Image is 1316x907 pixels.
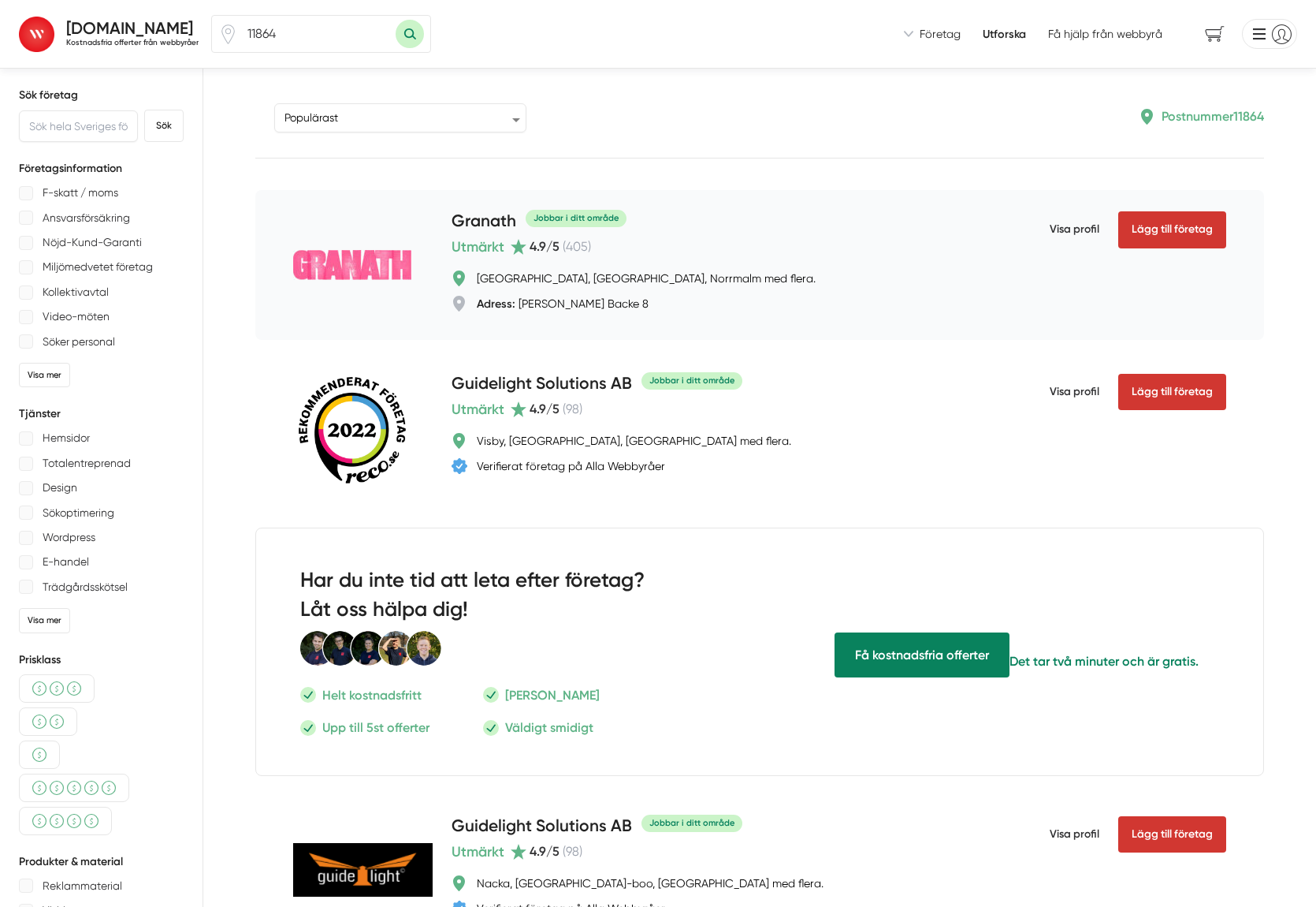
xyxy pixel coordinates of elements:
p: Totalentreprenad [43,453,131,473]
p: Sökoptimering [43,503,114,523]
span: Klicka för att använda din position. [218,24,238,44]
div: Visby, [GEOGRAPHIC_DATA], [GEOGRAPHIC_DATA] med flera. [477,433,791,449]
p: Reklammaterial [43,876,122,896]
span: 4.9 /5 [530,401,559,416]
h5: Produkter & material [19,854,184,870]
h2: Har du inte tid att leta efter företag? Låt oss hälpa dig! [300,566,706,630]
div: Visa mer [19,608,70,633]
span: Företag [920,26,961,42]
strong: [DOMAIN_NAME] [66,18,193,38]
img: Granath [293,250,411,280]
p: Upp till 5st offerter [322,718,429,737]
h4: Granath [452,209,516,235]
svg: Pin / Karta [218,24,238,44]
div: Jobbar i ditt område [641,815,742,831]
h2: Kostnadsfria offerter från webbyråer [66,37,199,47]
span: 4.9 /5 [530,239,559,254]
img: Guidelight Solutions AB [293,843,433,897]
p: Design [43,478,77,498]
span: ( 98 ) [563,844,582,859]
p: Video-möten [43,307,110,327]
div: [GEOGRAPHIC_DATA], [GEOGRAPHIC_DATA], Norrmalm med flera. [477,271,816,286]
div: Medel [19,674,95,703]
span: Utmärkt [452,236,504,258]
span: Få hjälp [835,633,1009,677]
: Lägg till företag [1118,374,1226,410]
p: F-skatt / moms [43,183,118,203]
div: Billigare [19,707,77,736]
h5: Prisklass [19,652,184,668]
img: Smartproduktion Personal [300,630,442,666]
strong: Adress: [477,297,515,311]
: Lägg till företag [1118,211,1226,248]
p: Trädgårdsskötsel [43,577,128,597]
span: ( 98 ) [563,401,582,416]
div: Jobbar i ditt område [526,210,626,226]
span: Få hjälp från webbyrå [1048,26,1162,42]
div: Verifierat företag på Alla Webbyråer [477,458,665,474]
div: Över medel [19,807,112,835]
h5: Sök företag [19,88,184,103]
p: Postnummer 11864 [1162,106,1264,126]
p: Miljömedvetet företag [43,257,153,277]
a: Alla Webbyråer [DOMAIN_NAME] Kostnadsfria offerter från webbyråer [19,13,199,55]
span: navigation-cart [1194,21,1236,48]
button: Sök [144,110,184,142]
p: Söker personal [43,332,115,352]
p: Hemsidor [43,428,90,448]
div: Dyrare [19,774,129,802]
span: ( 405 ) [563,239,591,254]
h5: Företagsinformation [19,161,184,177]
span: Visa profil [1050,371,1099,412]
p: E-handel [43,552,89,572]
img: Alla Webbyråer [19,17,54,52]
span: Utmärkt [452,841,504,863]
p: [PERSON_NAME] [505,685,600,705]
p: Nöjd-Kund-Garanti [43,233,142,252]
h5: Tjänster [19,406,184,422]
p: Det tar två minuter och är gratis. [1009,651,1199,671]
p: Wordpress [43,528,95,547]
span: Utmärkt [452,398,504,420]
span: Visa profil [1050,209,1099,250]
p: Ansvarsförsäkring [43,208,130,228]
a: Utforska [983,26,1026,42]
: Lägg till företag [1118,816,1226,853]
input: Sök hela Sveriges företag här... [19,110,138,142]
div: Visa mer [19,363,70,387]
div: Nacka, [GEOGRAPHIC_DATA]-boo, [GEOGRAPHIC_DATA] med flera. [477,875,823,891]
span: 4.9 /5 [530,844,559,859]
input: Skriv ditt postnummer [238,16,396,52]
h4: Guidelight Solutions AB [452,814,632,840]
img: Guidelight Solutions AB [293,371,411,490]
div: Billigt [19,741,60,769]
p: Helt kostnadsfritt [322,685,422,705]
span: Visa profil [1050,814,1099,855]
button: Sök med postnummer [396,20,424,48]
p: Väldigt smidigt [505,718,593,737]
div: Jobbar i ditt område [641,372,742,389]
div: [PERSON_NAME] Backe 8 [477,296,649,312]
h4: Guidelight Solutions AB [452,371,632,398]
p: Kollektivavtal [43,282,109,302]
